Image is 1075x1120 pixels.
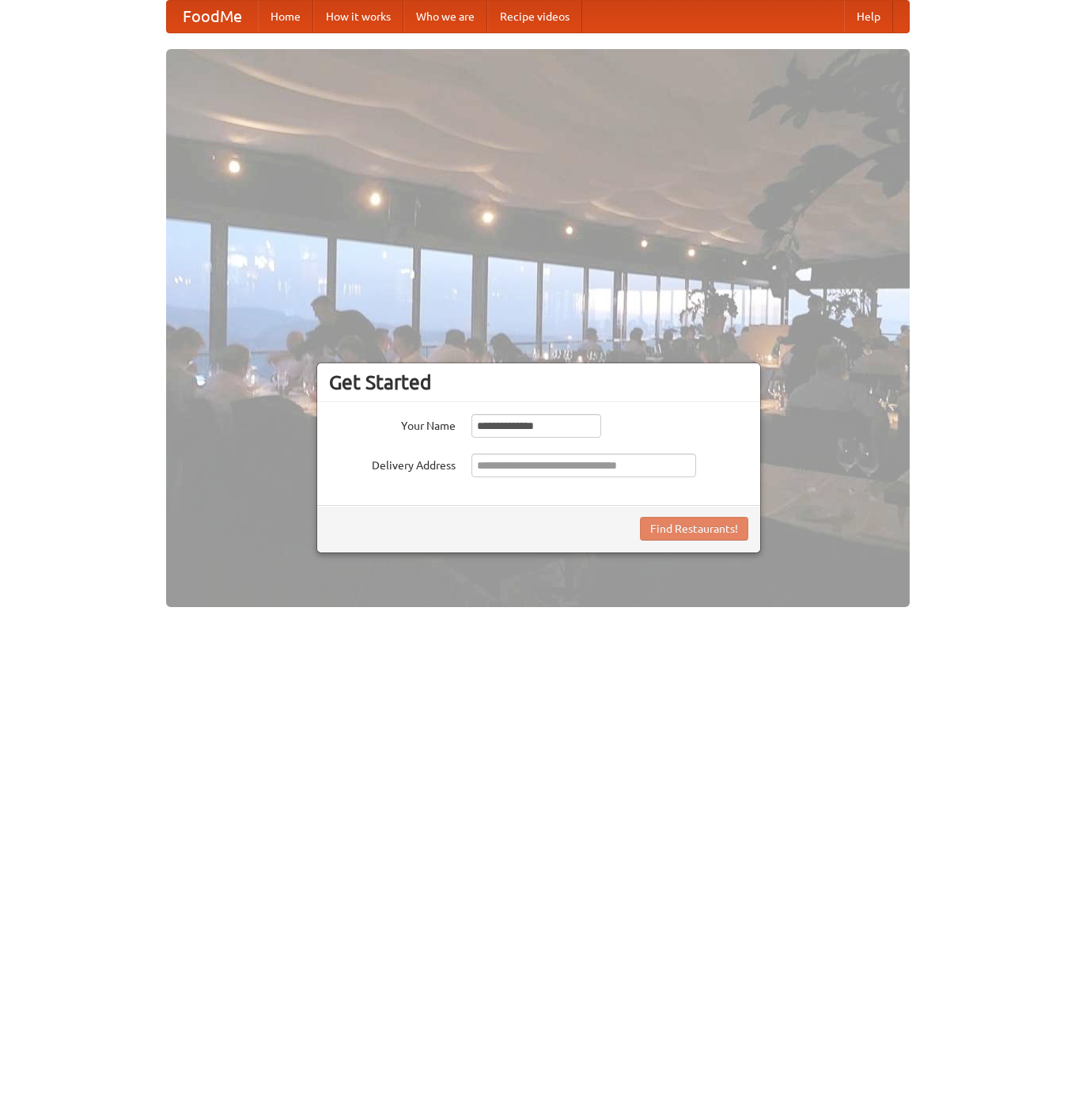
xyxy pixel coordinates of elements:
[313,1,403,32] a: How it works
[329,454,456,473] label: Delivery Address
[640,517,748,541] button: Find Restaurants!
[329,370,748,394] h3: Get Started
[329,414,456,434] label: Your Name
[167,1,258,32] a: FoodMe
[844,1,893,32] a: Help
[487,1,582,32] a: Recipe videos
[258,1,313,32] a: Home
[403,1,487,32] a: Who we are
